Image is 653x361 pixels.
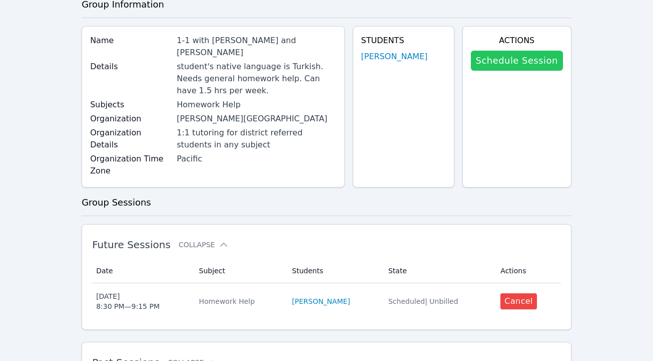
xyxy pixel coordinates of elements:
[92,239,171,251] span: Future Sessions
[177,99,336,111] div: Homework Help
[90,99,171,111] label: Subjects
[177,113,336,125] div: [PERSON_NAME][GEOGRAPHIC_DATA]
[92,259,193,283] th: Date
[286,259,382,283] th: Students
[90,113,171,125] label: Organization
[388,297,458,305] span: Scheduled | Unbilled
[471,35,563,47] h4: Actions
[90,153,171,177] label: Organization Time Zone
[193,259,286,283] th: Subject
[177,127,336,151] div: 1:1 tutoring for district referred students in any subject
[471,51,563,71] a: Schedule Session
[500,293,537,309] button: Cancel
[361,51,428,63] a: [PERSON_NAME]
[494,259,561,283] th: Actions
[96,291,160,311] div: [DATE] 8:30 PM — 9:15 PM
[199,296,280,306] div: Homework Help
[82,196,571,210] h3: Group Sessions
[292,296,350,306] a: [PERSON_NAME]
[90,127,171,151] label: Organization Details
[177,153,336,165] div: Pacific
[382,259,494,283] th: State
[177,61,336,97] div: student's native language is Turkish. Needs general homework help. Can have 1.5 hrs per week.
[179,240,229,250] button: Collapse
[90,35,171,47] label: Name
[90,61,171,73] label: Details
[92,283,561,319] tr: [DATE]8:30 PM—9:15 PMHomework Help[PERSON_NAME]Scheduled| UnbilledCancel
[177,35,336,59] div: 1-1 with [PERSON_NAME] and [PERSON_NAME]
[361,35,446,47] h4: Students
